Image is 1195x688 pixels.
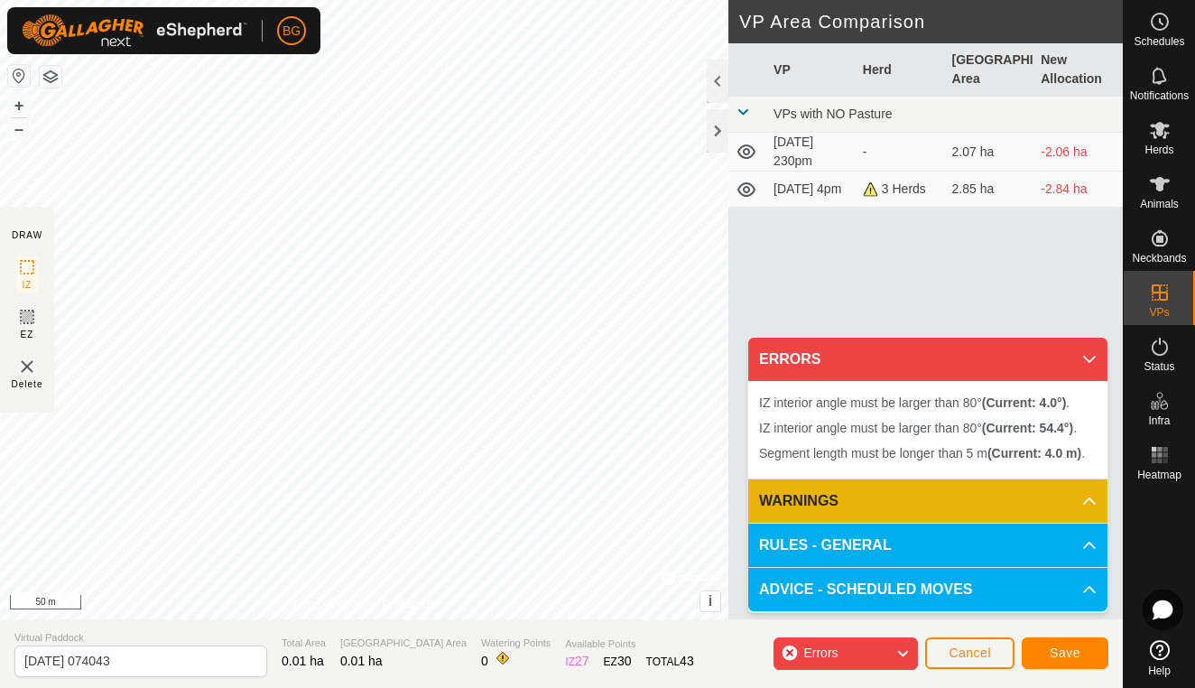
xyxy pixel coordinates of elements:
[8,118,30,140] button: –
[575,654,589,668] span: 27
[759,579,972,600] span: ADVICE - SCHEDULED MOVES
[1137,470,1181,480] span: Heatmap
[617,654,632,668] span: 30
[945,43,1034,97] th: [GEOGRAPHIC_DATA] Area
[481,636,551,651] span: Watering Points
[945,172,1034,208] td: 2.85 ha
[340,636,467,651] span: [GEOGRAPHIC_DATA] Area
[982,395,1067,410] b: (Current: 4.0°)
[14,630,267,646] span: Virtual Paddock
[1144,144,1173,155] span: Herds
[340,654,383,668] span: 0.01 ha
[1148,665,1171,676] span: Help
[774,107,893,121] span: VPs with NO Pasture
[949,646,991,660] span: Cancel
[759,535,892,556] span: RULES - GENERAL
[1033,43,1123,97] th: New Allocation
[709,593,712,609] span: i
[1130,90,1189,101] span: Notifications
[1144,361,1174,372] span: Status
[283,22,301,41] span: BG
[739,11,1123,33] h2: VP Area Comparison
[945,133,1034,172] td: 2.07 ha
[1134,36,1184,47] span: Schedules
[925,637,1014,669] button: Cancel
[680,654,694,668] span: 43
[646,652,694,671] div: TOTAL
[1148,415,1170,426] span: Infra
[22,14,247,47] img: Gallagher Logo
[766,172,856,208] td: [DATE] 4pm
[481,654,488,668] span: 0
[1132,253,1186,264] span: Neckbands
[1022,637,1108,669] button: Save
[748,479,1107,523] p-accordion-header: WARNINGS
[766,43,856,97] th: VP
[1033,172,1123,208] td: -2.84 ha
[282,654,324,668] span: 0.01 ha
[604,652,632,671] div: EZ
[748,381,1107,479] p-accordion-content: ERRORS
[748,568,1107,611] p-accordion-header: ADVICE - SCHEDULED MOVES
[863,143,938,162] div: -
[748,524,1107,567] p-accordion-header: RULES - GENERAL
[12,228,42,242] div: DRAW
[282,636,326,651] span: Total Area
[565,652,588,671] div: IZ
[382,596,435,612] a: Contact Us
[987,446,1081,460] b: (Current: 4.0 m)
[748,338,1107,381] p-accordion-header: ERRORS
[8,95,30,116] button: +
[565,637,693,652] span: Available Points
[982,421,1073,435] b: (Current: 54.4°)
[1140,199,1179,209] span: Animals
[803,646,838,660] span: Errors
[863,180,938,199] div: 3 Herds
[12,377,43,391] span: Delete
[759,395,1070,410] span: IZ interior angle must be larger than 80° .
[759,490,838,512] span: WARNINGS
[759,349,820,370] span: ERRORS
[293,596,361,612] a: Privacy Policy
[16,356,38,377] img: VP
[23,278,32,292] span: IZ
[8,65,30,87] button: Reset Map
[40,66,61,88] button: Map Layers
[21,328,34,341] span: EZ
[759,421,1077,435] span: IZ interior angle must be larger than 80° .
[766,133,856,172] td: [DATE] 230pm
[1033,133,1123,172] td: -2.06 ha
[1149,307,1169,318] span: VPs
[856,43,945,97] th: Herd
[700,591,720,611] button: i
[759,446,1085,460] span: Segment length must be longer than 5 m .
[1050,646,1080,660] span: Save
[1124,633,1195,683] a: Help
